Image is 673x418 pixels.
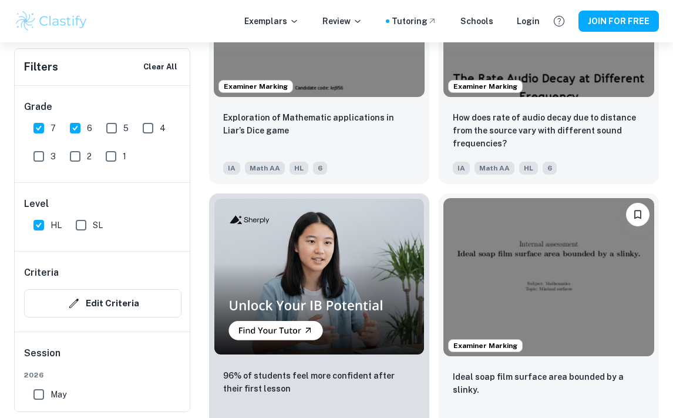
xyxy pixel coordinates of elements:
[51,150,56,163] span: 3
[24,197,181,211] h6: Level
[123,122,129,135] span: 5
[140,58,180,76] button: Clear All
[313,162,327,175] span: 6
[244,15,299,28] p: Exemplars
[87,122,92,135] span: 6
[475,162,514,175] span: Math AA
[24,289,181,317] button: Edit Criteria
[392,15,437,28] a: Tutoring
[245,162,285,175] span: Math AA
[449,81,522,92] span: Examiner Marking
[460,15,493,28] a: Schools
[290,162,308,175] span: HL
[453,162,470,175] span: IA
[223,369,415,395] p: 96% of students feel more confident after their first lesson
[543,162,557,175] span: 6
[517,15,540,28] a: Login
[160,122,166,135] span: 4
[51,219,62,232] span: HL
[24,370,181,380] span: 2026
[549,11,569,31] button: Help and Feedback
[443,198,654,356] img: Math AA IA example thumbnail: Ideal soap film surface area bounded by
[123,150,126,163] span: 1
[87,150,92,163] span: 2
[453,370,645,396] p: Ideal soap film surface area bounded by a slinky.
[449,340,522,351] span: Examiner Marking
[219,81,292,92] span: Examiner Marking
[214,198,425,355] img: Thumbnail
[322,15,362,28] p: Review
[24,100,181,114] h6: Grade
[626,203,650,226] button: Please log in to bookmark exemplars
[24,59,58,75] h6: Filters
[578,11,659,32] button: JOIN FOR FREE
[51,388,66,401] span: May
[519,162,538,175] span: HL
[93,219,103,232] span: SL
[14,9,89,33] img: Clastify logo
[223,111,415,137] p: Exploration of Mathematic applications in Liar’s Dice game
[24,266,59,280] h6: Criteria
[24,346,181,370] h6: Session
[453,111,645,150] p: How does rate of audio decay due to distance from the source vary with different sound frequencies?
[223,162,240,175] span: IA
[51,122,56,135] span: 7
